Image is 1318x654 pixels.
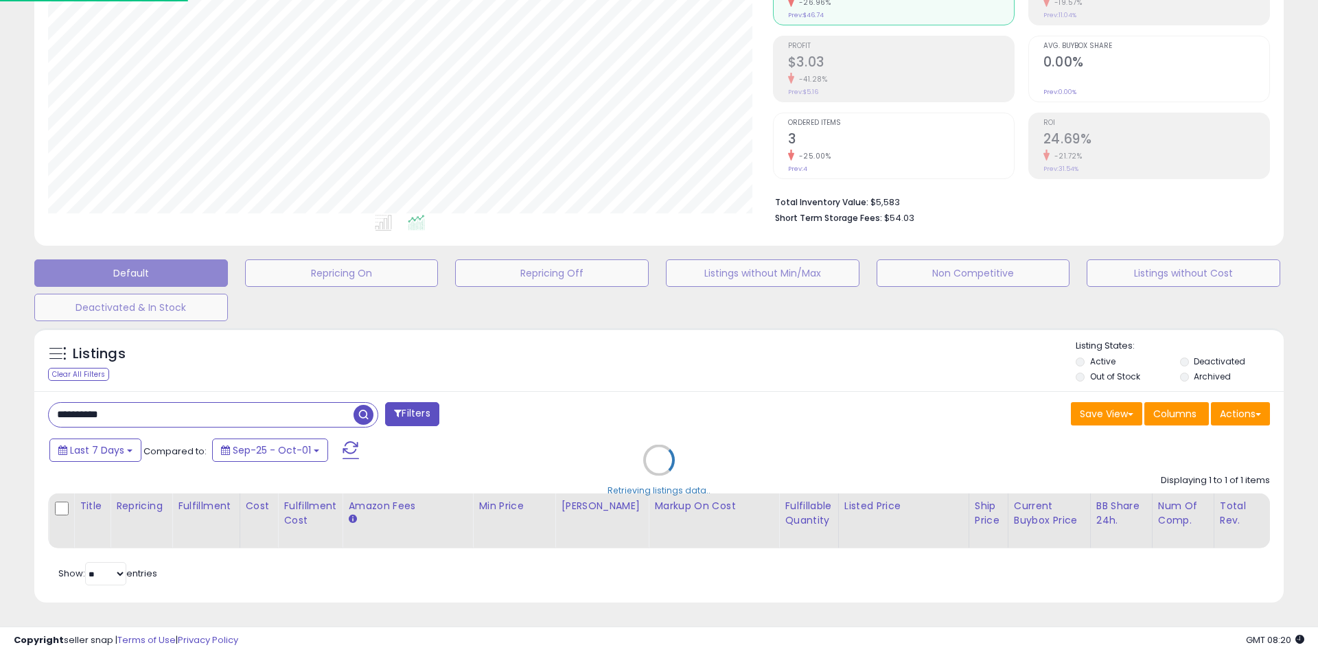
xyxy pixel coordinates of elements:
small: Prev: 0.00% [1043,88,1076,96]
span: Ordered Items [788,119,1014,127]
span: Avg. Buybox Share [1043,43,1269,50]
button: Deactivated & In Stock [34,294,228,321]
button: Listings without Min/Max [666,259,859,287]
b: Short Term Storage Fees: [775,212,882,224]
small: -25.00% [794,151,831,161]
h2: $3.03 [788,54,1014,73]
a: Privacy Policy [178,633,238,646]
small: Prev: 4 [788,165,807,173]
span: Profit [788,43,1014,50]
small: Prev: 11.04% [1043,11,1076,19]
button: Listings without Cost [1087,259,1280,287]
div: Retrieving listings data.. [608,484,710,496]
h2: 0.00% [1043,54,1269,73]
h2: 24.69% [1043,131,1269,150]
strong: Copyright [14,633,64,646]
button: Repricing Off [455,259,649,287]
div: seller snap | | [14,634,238,647]
span: 2025-10-9 08:20 GMT [1246,633,1304,646]
button: Non Competitive [877,259,1070,287]
button: Default [34,259,228,287]
b: Total Inventory Value: [775,196,868,208]
h2: 3 [788,131,1014,150]
li: $5,583 [775,193,1260,209]
a: Terms of Use [117,633,176,646]
button: Repricing On [245,259,439,287]
small: -41.28% [794,74,828,84]
span: $54.03 [884,211,914,224]
small: Prev: 31.54% [1043,165,1078,173]
span: ROI [1043,119,1269,127]
small: Prev: $5.16 [788,88,818,96]
small: Prev: $46.74 [788,11,824,19]
small: -21.72% [1050,151,1083,161]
